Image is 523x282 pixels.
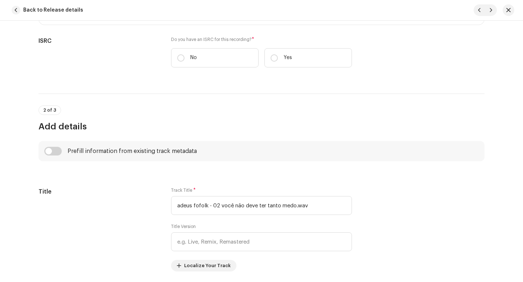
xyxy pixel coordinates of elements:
[171,196,352,215] input: Enter the name of the track
[190,54,197,62] p: No
[184,258,231,273] span: Localize Your Track
[38,37,159,45] h5: ISRC
[38,187,159,196] h5: Title
[171,224,196,229] label: Title Version
[171,232,352,251] input: e.g. Live, Remix, Remastered
[68,148,197,154] div: Prefill information from existing track metadata
[284,54,292,62] p: Yes
[171,260,236,271] button: Localize Your Track
[171,187,196,193] label: Track Title
[171,37,352,42] label: Do you have an ISRC for this recording?
[38,121,485,132] h3: Add details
